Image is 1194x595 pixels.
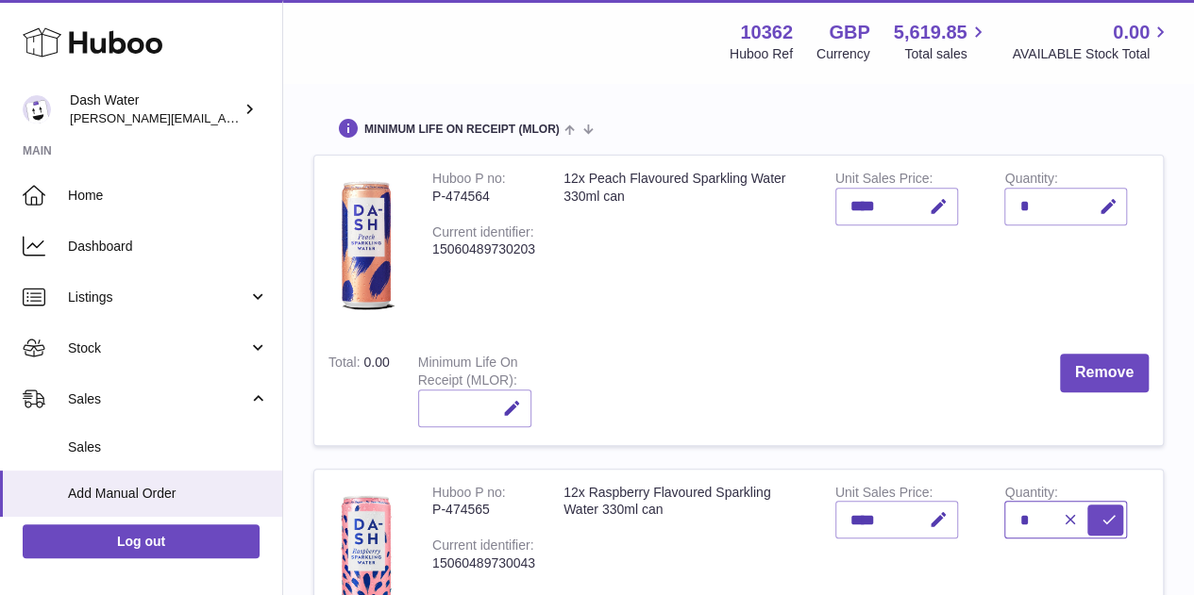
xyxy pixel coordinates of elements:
[432,501,535,519] div: P-474565
[23,524,260,558] a: Log out
[829,20,869,45] strong: GBP
[904,45,988,63] span: Total sales
[549,156,821,339] td: 12x Peach Flavoured Sparkling Water 330ml can
[418,355,518,392] label: Minimum Life On Receipt (MLOR)
[432,188,535,206] div: P-474564
[68,485,268,503] span: Add Manual Order
[68,339,248,357] span: Stock
[432,171,506,190] div: Huboo P no
[432,485,506,504] div: Huboo P no
[70,91,240,127] div: Dash Water
[363,355,389,370] span: 0.00
[23,95,51,124] img: james@dash-water.com
[816,45,870,63] div: Currency
[364,124,560,136] span: Minimum Life On Receipt (MLOR)
[835,485,933,504] label: Unit Sales Price
[432,224,533,244] div: Current identifier
[740,20,793,45] strong: 10362
[328,170,404,321] img: 12x Peach Flavoured Sparkling Water 330ml can
[432,554,535,572] div: 15060489730043
[328,355,363,374] label: Total
[432,240,535,258] div: 15060489730203
[68,187,268,205] span: Home
[1113,20,1150,45] span: 0.00
[730,45,793,63] div: Huboo Ref
[432,537,533,557] div: Current identifier
[1060,354,1149,392] button: Remove
[70,110,378,125] span: [PERSON_NAME][EMAIL_ADDRESS][DOMAIN_NAME]
[1004,171,1057,190] label: Quantity
[894,20,989,63] a: 5,619.85 Total sales
[68,238,268,256] span: Dashboard
[894,20,967,45] span: 5,619.85
[68,438,268,456] span: Sales
[68,289,248,306] span: Listings
[1012,45,1171,63] span: AVAILABLE Stock Total
[1012,20,1171,63] a: 0.00 AVAILABLE Stock Total
[68,390,248,408] span: Sales
[1004,485,1057,504] label: Quantity
[835,171,933,190] label: Unit Sales Price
